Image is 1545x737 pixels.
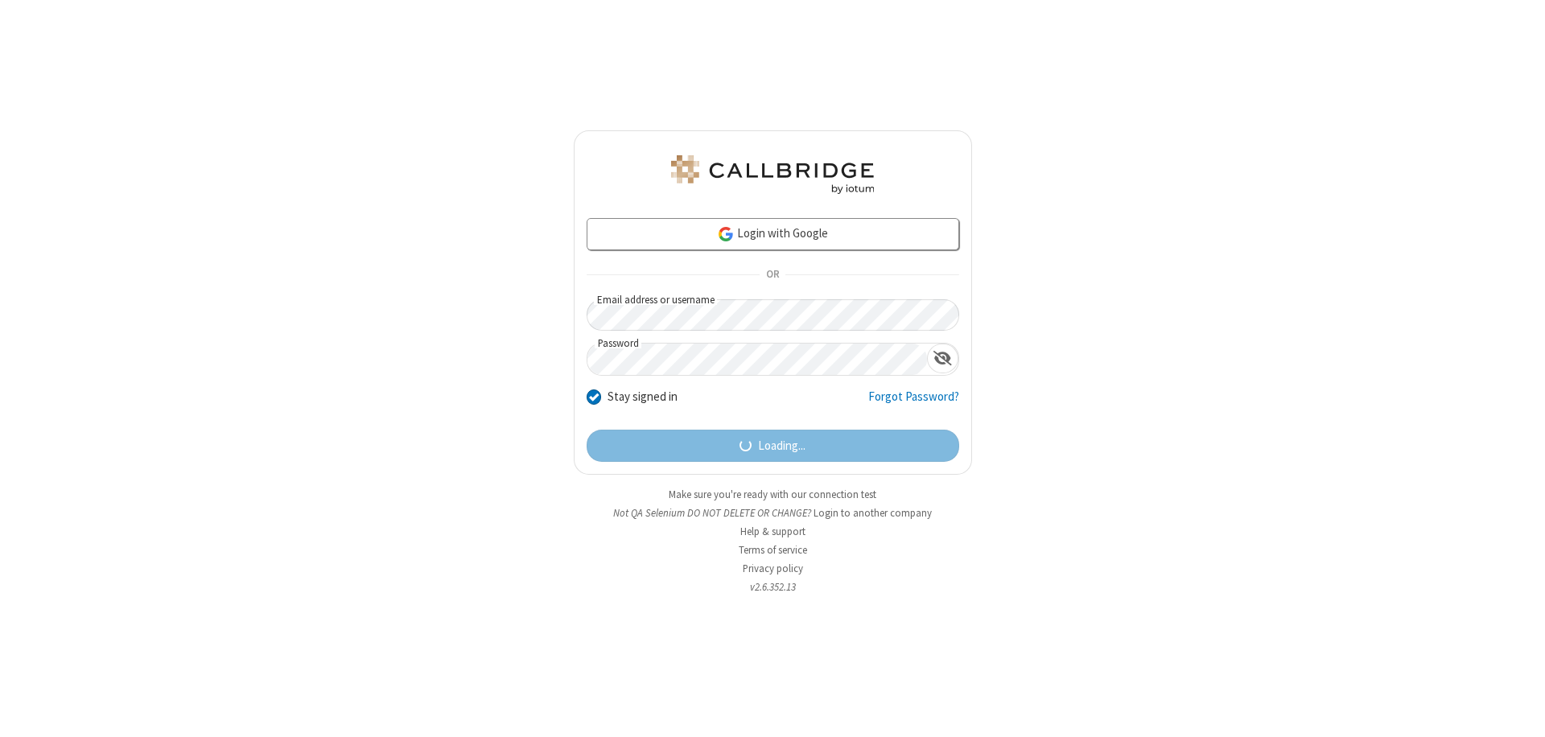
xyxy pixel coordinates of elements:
label: Stay signed in [608,388,678,406]
div: Show password [927,344,958,373]
span: Loading... [758,437,805,455]
button: Loading... [587,430,959,462]
input: Password [587,344,927,375]
input: Email address or username [587,299,959,331]
li: v2.6.352.13 [574,579,972,595]
a: Login with Google [587,218,959,250]
button: Login to another company [814,505,932,521]
li: Not QA Selenium DO NOT DELETE OR CHANGE? [574,505,972,521]
img: QA Selenium DO NOT DELETE OR CHANGE [668,155,877,194]
iframe: Chat [1505,695,1533,726]
img: google-icon.png [717,225,735,243]
a: Privacy policy [743,562,803,575]
a: Terms of service [739,543,807,557]
a: Help & support [740,525,805,538]
a: Make sure you're ready with our connection test [669,488,876,501]
span: OR [760,264,785,286]
a: Forgot Password? [868,388,959,418]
